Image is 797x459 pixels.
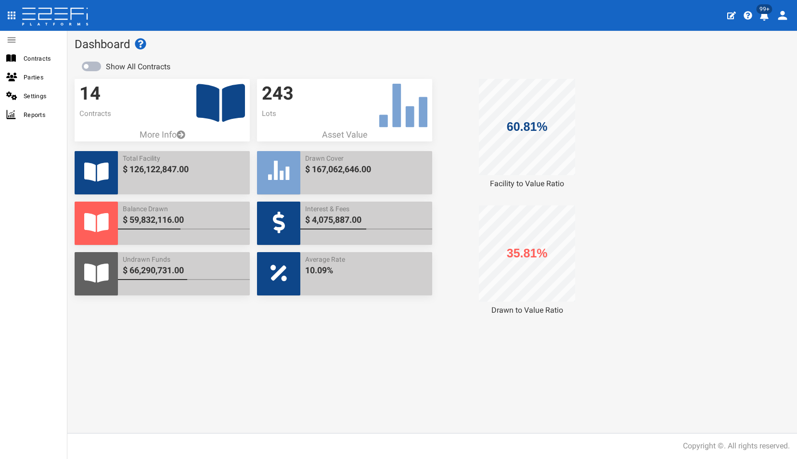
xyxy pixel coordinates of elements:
div: Facility to Value Ratio [439,178,615,190]
span: Average Rate [305,255,427,264]
span: Undrawn Funds [123,255,245,264]
p: Contracts [79,109,245,119]
p: Lots [262,109,427,119]
span: $ 66,290,731.00 [123,264,245,277]
span: Drawn Cover [305,153,427,163]
h3: 243 [262,84,427,104]
span: Parties [24,72,59,83]
span: $ 167,062,646.00 [305,163,427,176]
span: Contracts [24,53,59,64]
h1: Dashboard [75,38,790,51]
span: Total Facility [123,153,245,163]
span: Settings [24,90,59,102]
div: Drawn to Value Ratio [439,305,615,316]
span: 10.09% [305,264,427,277]
a: More Info [75,128,250,141]
span: Balance Drawn [123,204,245,214]
span: $ 4,075,887.00 [305,214,427,226]
span: Reports [24,109,59,120]
div: Copyright ©. All rights reserved. [683,441,790,452]
span: $ 59,832,116.00 [123,214,245,226]
span: $ 126,122,847.00 [123,163,245,176]
label: Show All Contracts [106,62,170,73]
span: Interest & Fees [305,204,427,214]
h3: 14 [79,84,245,104]
p: Asset Value [257,128,432,141]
